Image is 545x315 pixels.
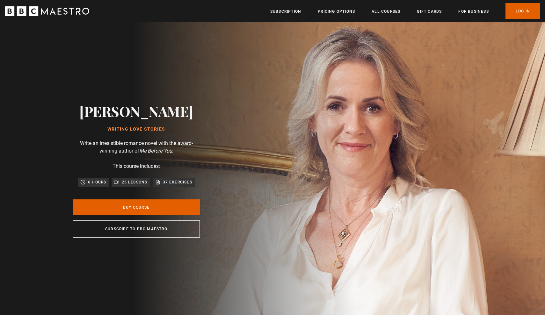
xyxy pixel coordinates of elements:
a: Gift Cards [417,8,442,15]
a: Subscription [270,8,301,15]
h2: [PERSON_NAME] [79,103,193,119]
svg: BBC Maestro [5,6,89,16]
i: Me Before You [139,148,172,154]
p: This course includes: [113,162,160,170]
p: 6 hours [88,179,106,185]
a: Log In [505,3,540,19]
p: 25 lessons [122,179,148,185]
a: Subscribe to BBC Maestro [73,220,200,238]
h1: Writing Love Stories [79,127,193,132]
nav: Primary [270,3,540,19]
p: 37 exercises [163,179,192,185]
a: Buy Course [73,199,200,215]
a: All Courses [372,8,400,15]
p: Write an irresistible romance novel with the award-winning author of . [73,140,200,155]
a: Pricing Options [318,8,355,15]
a: For business [458,8,489,15]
